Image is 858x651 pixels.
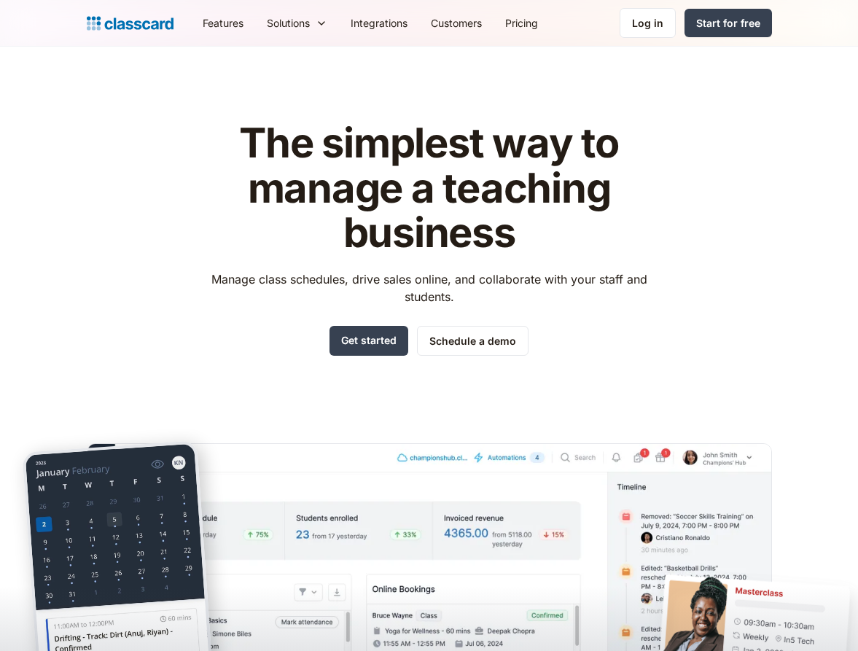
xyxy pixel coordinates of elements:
[632,15,663,31] div: Log in
[267,15,310,31] div: Solutions
[685,9,772,37] a: Start for free
[696,15,760,31] div: Start for free
[620,8,676,38] a: Log in
[87,13,173,34] a: home
[198,270,660,305] p: Manage class schedules, drive sales online, and collaborate with your staff and students.
[494,7,550,39] a: Pricing
[198,121,660,256] h1: The simplest way to manage a teaching business
[329,326,408,356] a: Get started
[339,7,419,39] a: Integrations
[255,7,339,39] div: Solutions
[419,7,494,39] a: Customers
[191,7,255,39] a: Features
[417,326,529,356] a: Schedule a demo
